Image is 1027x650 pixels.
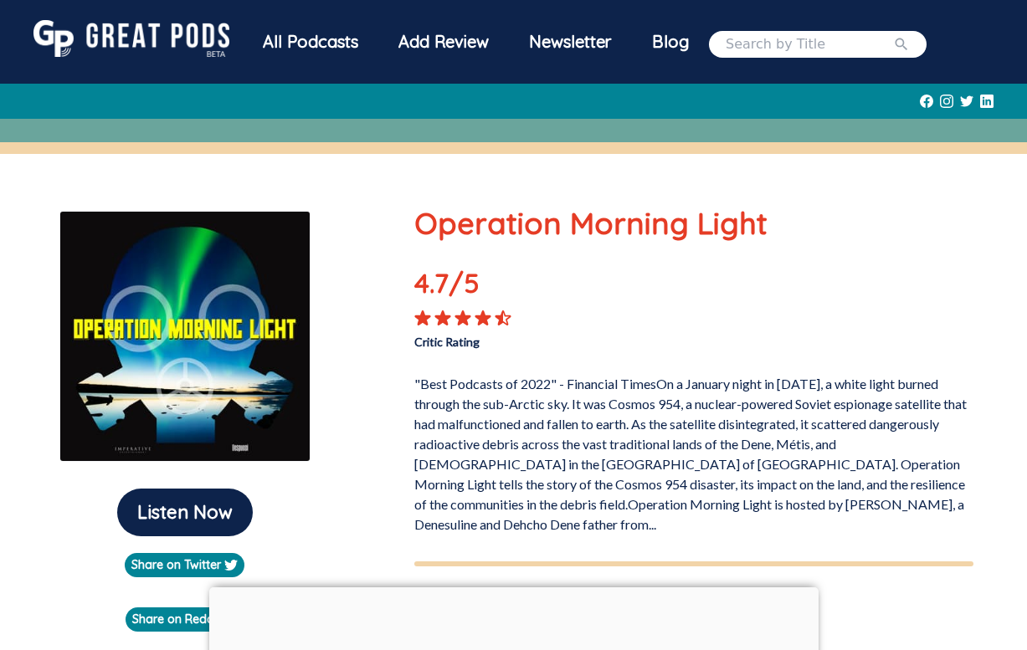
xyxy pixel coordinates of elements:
div: Newsletter [509,20,632,64]
a: Share on Twitter [125,553,244,577]
a: All Podcasts [243,20,378,68]
a: Add Review [378,20,509,64]
img: Operation Morning Light [59,211,311,462]
p: "Best Podcasts of 2022" - Financial TimesOn a January night in [DATE], a white light burned throu... [414,367,973,535]
p: 4.7 /5 [414,263,526,310]
img: GreatPods [33,20,229,57]
div: All Podcasts [243,20,378,64]
a: Blog [632,20,709,64]
button: Listen Now [117,489,253,536]
p: Critic Rating [414,326,694,351]
p: Operation Morning Light [414,201,973,246]
input: Search by Title [726,34,893,54]
a: Share on Reddit [126,607,244,632]
a: Newsletter [509,20,632,68]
